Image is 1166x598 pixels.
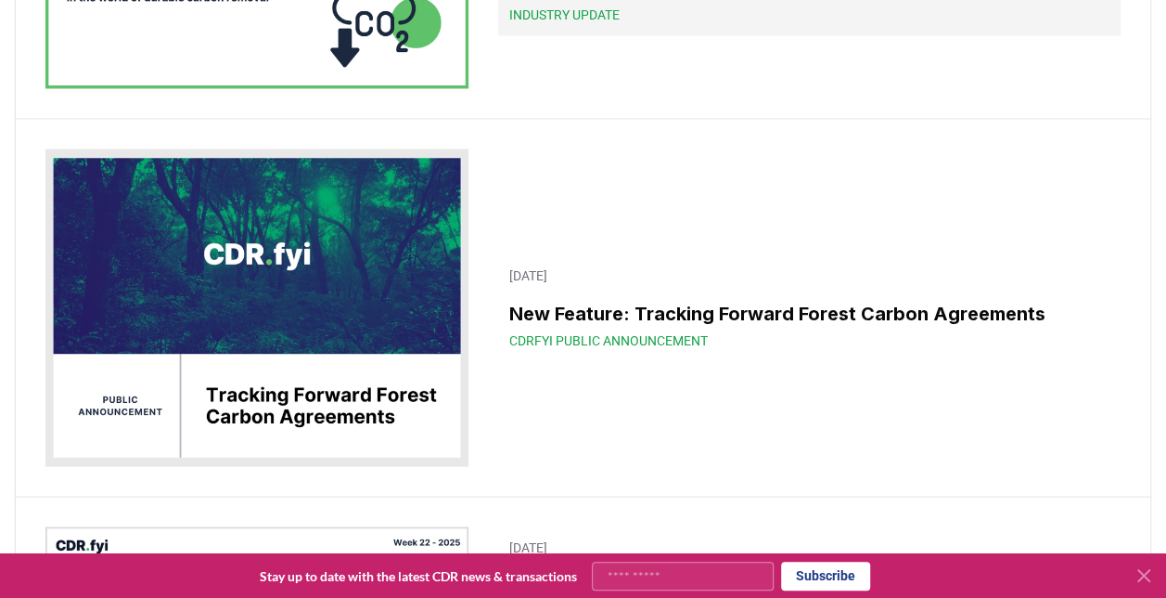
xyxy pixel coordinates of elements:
p: [DATE] [509,266,1109,284]
span: CDRfyi Public Announcement [509,331,708,349]
p: [DATE] [509,538,1109,556]
span: Industry Update [509,6,620,24]
a: [DATE]New Feature: Tracking Forward Forest Carbon AgreementsCDRfyi Public Announcement [498,254,1121,360]
h3: New Feature: Tracking Forward Forest Carbon Agreements [509,299,1109,327]
img: New Feature: Tracking Forward Forest Carbon Agreements blog post image [45,149,468,466]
